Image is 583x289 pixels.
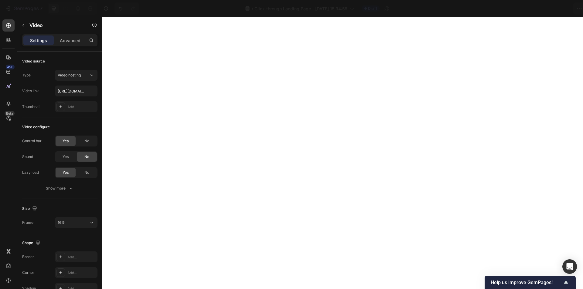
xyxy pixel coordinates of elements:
span: / [252,5,253,12]
button: Video hosting [55,70,97,81]
div: Sound [22,154,33,160]
p: Advanced [60,37,80,44]
span: Video hosting [58,73,81,77]
button: Save [520,2,540,15]
div: Add... [67,254,96,260]
button: 16:9 [55,217,97,228]
div: Beta [5,111,15,116]
div: Publish [548,5,563,12]
span: No [84,170,89,175]
div: Size [22,205,38,213]
iframe: Design area [102,17,583,289]
button: Publish [543,2,568,15]
span: Draft [368,6,377,11]
div: Open Intercom Messenger [562,259,577,274]
span: Help us improve GemPages! [491,280,562,285]
span: 16:9 [58,220,64,225]
span: Yes [63,170,69,175]
div: Video configure [22,124,50,130]
span: No [84,138,89,144]
input: Insert video url here [55,86,97,96]
div: Border [22,254,34,260]
p: Video [29,22,81,29]
div: Undo/Redo [114,2,139,15]
div: Add... [67,104,96,110]
p: Settings [30,37,47,44]
div: Corner [22,270,34,275]
div: Video source [22,59,45,64]
p: 7 [40,5,43,12]
div: Type [22,72,31,78]
span: Yes [63,154,69,160]
div: Shape [22,239,42,247]
div: Thumbnail [22,104,40,109]
span: No [84,154,89,160]
span: Save [525,6,535,11]
div: Control bar [22,138,42,144]
div: Frame [22,220,33,225]
button: Show more [22,183,97,194]
button: 7 [2,2,45,15]
button: Show survey - Help us improve GemPages! [491,279,570,286]
div: 450 [6,65,15,69]
div: Video link [22,88,39,94]
span: Click-through Landing Page - [DATE] 15:34:58 [254,5,347,12]
span: Yes [63,138,69,144]
div: Show more [46,185,74,191]
div: Lazy load [22,170,39,175]
div: Add... [67,270,96,276]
